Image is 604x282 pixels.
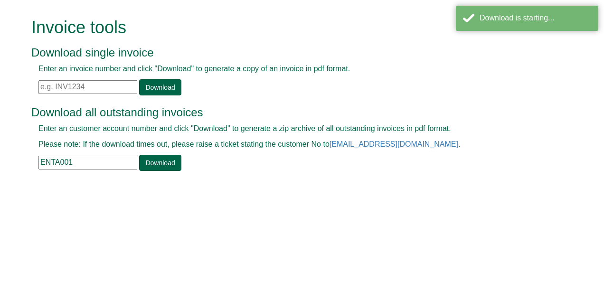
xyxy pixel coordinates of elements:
input: e.g. BLA02 [38,156,137,169]
a: Download [139,155,181,171]
h3: Download single invoice [31,47,551,59]
h1: Invoice tools [31,18,551,37]
h3: Download all outstanding invoices [31,106,551,119]
p: Enter an invoice number and click "Download" to generate a copy of an invoice in pdf format. [38,64,544,75]
a: [EMAIL_ADDRESS][DOMAIN_NAME] [330,140,458,148]
p: Please note: If the download times out, please raise a ticket stating the customer No to . [38,139,544,150]
input: e.g. INV1234 [38,80,137,94]
div: Download is starting... [480,13,591,24]
p: Enter an customer account number and click "Download" to generate a zip archive of all outstandin... [38,123,544,134]
a: Download [139,79,181,95]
